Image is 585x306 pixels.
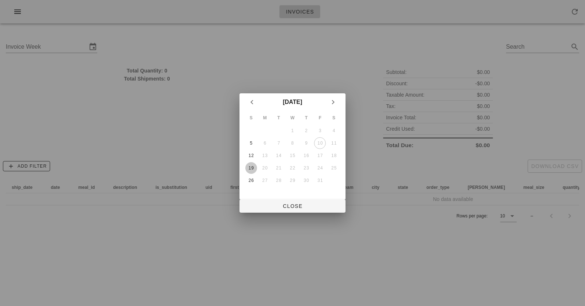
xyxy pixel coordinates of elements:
[245,165,257,171] div: 19
[300,112,313,124] th: T
[245,153,257,158] div: 12
[245,178,257,183] div: 26
[239,199,346,213] button: Close
[280,95,305,109] button: [DATE]
[327,96,340,109] button: Next month
[245,175,257,186] button: 26
[245,141,257,146] div: 5
[245,150,257,161] button: 12
[245,162,257,174] button: 19
[327,112,340,124] th: S
[314,112,327,124] th: F
[245,203,340,209] span: Close
[245,137,257,149] button: 5
[258,112,272,124] th: M
[272,112,285,124] th: T
[286,112,299,124] th: W
[245,112,258,124] th: S
[245,96,258,109] button: Previous month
